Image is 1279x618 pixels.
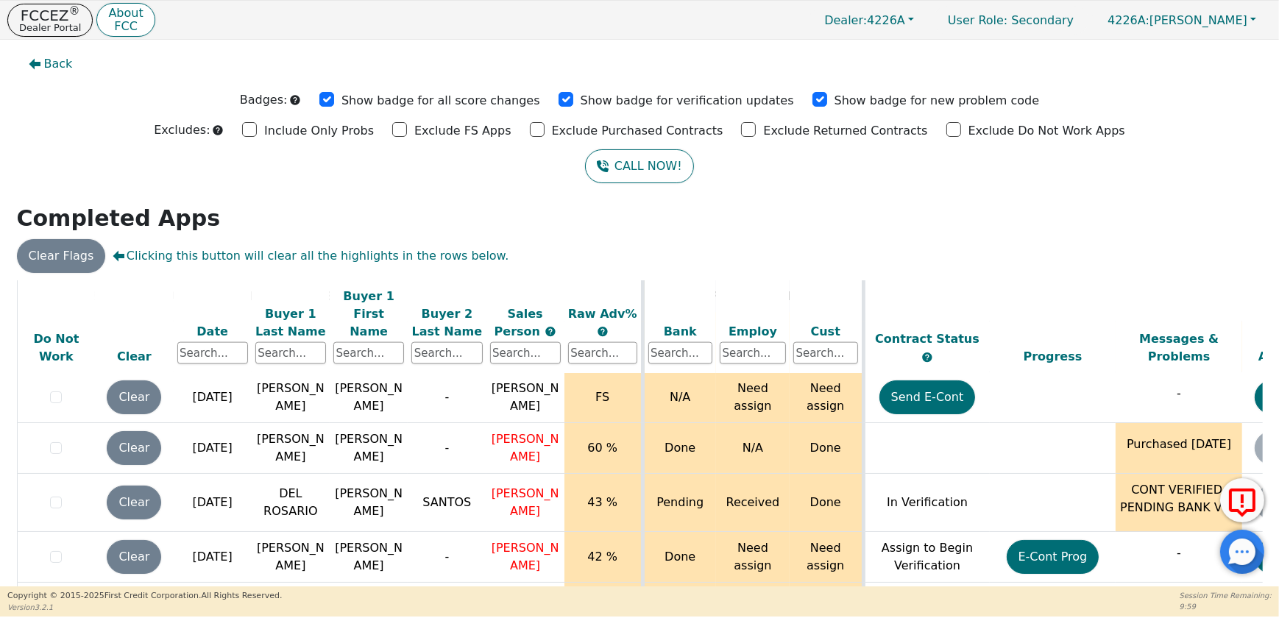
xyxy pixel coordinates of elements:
[154,121,210,139] p: Excludes:
[790,474,863,532] td: Done
[642,372,716,423] td: N/A
[1108,13,1149,27] span: 4226A:
[411,342,482,364] input: Search...
[1220,478,1264,522] button: Report Error to FCC
[1119,481,1239,516] p: CONT VERIFIED-PENDING BANK VER
[333,287,404,340] div: Buyer 1 First Name
[255,342,326,364] input: Search...
[333,342,404,364] input: Search...
[1180,590,1272,601] p: Session Time Remaining:
[793,322,858,340] div: Cust
[1119,385,1239,402] p: -
[568,342,637,364] input: Search...
[174,423,252,474] td: [DATE]
[252,423,330,474] td: [PERSON_NAME]
[17,239,106,273] button: Clear Flags
[177,342,248,364] input: Search...
[264,122,374,140] p: Include Only Probs
[790,532,863,583] td: Need assign
[993,348,1113,366] div: Progress
[330,474,408,532] td: [PERSON_NAME]
[96,3,155,38] button: AboutFCC
[17,205,221,231] strong: Completed Apps
[7,602,282,613] p: Version 3.2.1
[240,91,288,109] p: Badges:
[252,372,330,423] td: [PERSON_NAME]
[790,372,863,423] td: Need assign
[107,486,161,519] button: Clear
[824,13,867,27] span: Dealer:
[716,474,790,532] td: Received
[1119,544,1239,562] p: -
[568,306,637,320] span: Raw Adv%
[492,541,559,572] span: [PERSON_NAME]
[490,342,561,364] input: Search...
[948,13,1007,27] span: User Role :
[108,7,143,19] p: About
[1119,436,1239,453] p: Purchased [DATE]
[552,122,723,140] p: Exclude Purchased Contracts
[933,6,1088,35] a: User Role: Secondary
[720,322,786,340] div: Employ
[330,372,408,423] td: [PERSON_NAME]
[587,550,617,564] span: 42 %
[341,92,540,110] p: Show badge for all score changes
[824,13,905,27] span: 4226A
[201,591,282,600] span: All Rights Reserved.
[648,342,713,364] input: Search...
[17,47,85,81] button: Back
[252,532,330,583] td: [PERSON_NAME]
[642,474,716,532] td: Pending
[19,23,81,32] p: Dealer Portal
[107,380,161,414] button: Clear
[587,495,617,509] span: 43 %
[411,305,482,340] div: Buyer 2 Last Name
[252,474,330,532] td: DEL ROSARIO
[408,474,486,532] td: SANTOS
[21,330,92,366] div: Do Not Work
[790,423,863,474] td: Done
[968,122,1125,140] p: Exclude Do Not Work Apps
[414,122,511,140] p: Exclude FS Apps
[1092,9,1272,32] button: 4226A:[PERSON_NAME]
[595,390,609,404] span: FS
[69,4,80,18] sup: ®
[1108,13,1247,27] span: [PERSON_NAME]
[793,342,858,364] input: Search...
[44,55,73,73] span: Back
[492,432,559,464] span: [PERSON_NAME]
[492,486,559,518] span: [PERSON_NAME]
[763,122,927,140] p: Exclude Returned Contracts
[879,380,976,414] button: Send E-Cont
[7,4,93,37] button: FCCEZ®Dealer Portal
[835,92,1040,110] p: Show badge for new problem code
[863,474,990,532] td: In Verification
[581,92,794,110] p: Show badge for verification updates
[585,149,693,183] button: CALL NOW!
[1007,540,1099,574] button: E-Cont Prog
[716,423,790,474] td: N/A
[809,9,929,32] button: Dealer:4226A
[408,532,486,583] td: -
[174,532,252,583] td: [DATE]
[330,532,408,583] td: [PERSON_NAME]
[107,431,161,465] button: Clear
[255,305,326,340] div: Buyer 1 Last Name
[113,247,509,265] span: Clicking this button will clear all the highlights in the rows below.
[174,474,252,532] td: [DATE]
[863,532,990,583] td: Assign to Begin Verification
[642,423,716,474] td: Done
[720,342,786,364] input: Search...
[174,372,252,423] td: [DATE]
[107,540,161,574] button: Clear
[875,332,979,346] span: Contract Status
[1180,601,1272,612] p: 9:59
[1119,330,1239,366] div: Messages & Problems
[330,423,408,474] td: [PERSON_NAME]
[19,8,81,23] p: FCCEZ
